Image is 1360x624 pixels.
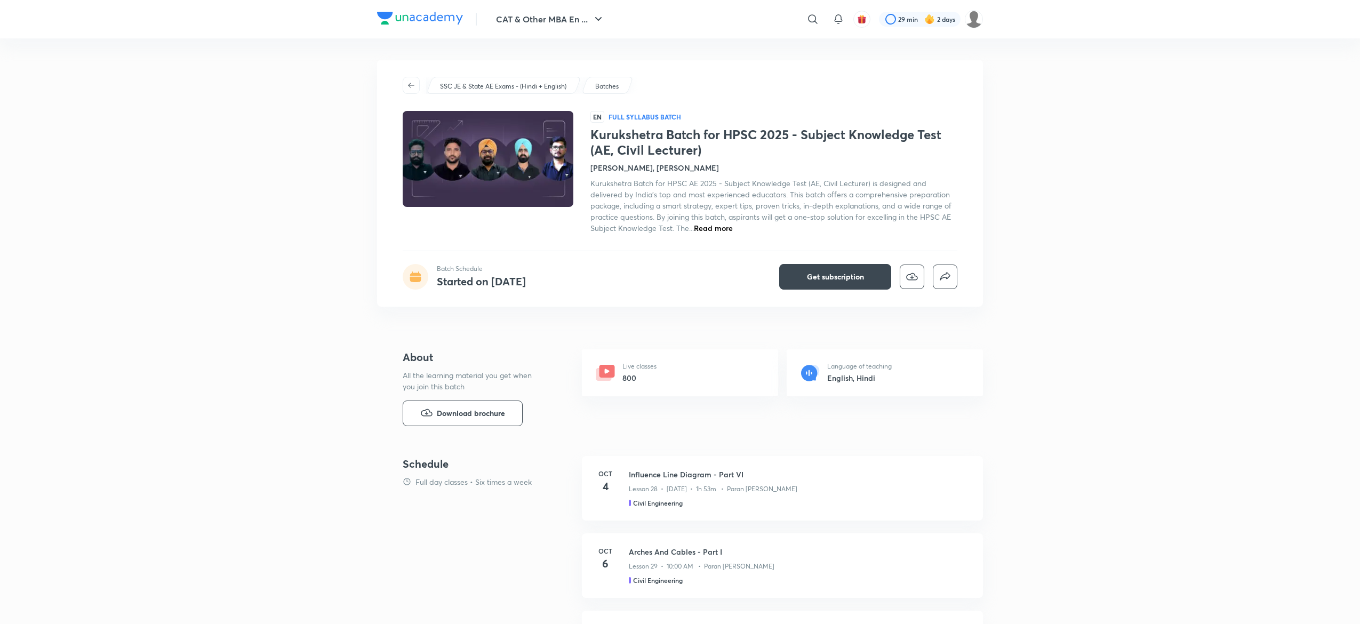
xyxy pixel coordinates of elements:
[590,178,951,233] span: Kurukshetra Batch for HPSC AE 2025 - Subject Knowledge Test (AE, Civil Lecturer) is designed and ...
[629,562,774,571] p: Lesson 29 • 10:00 AM • Paran [PERSON_NAME]
[622,362,657,371] p: Live classes
[629,469,970,480] h3: Influence Line Diagram - Part VI
[629,484,797,494] p: Lesson 28 • [DATE] • 1h 53m • Paran [PERSON_NAME]
[633,498,683,508] h5: Civil Engineering
[827,362,892,371] p: Language of teaching
[694,223,733,233] span: Read more
[807,271,864,282] span: Get subscription
[609,113,681,121] p: Full Syllabus Batch
[622,372,657,383] h6: 800
[965,10,983,28] img: Nilesh
[403,456,573,472] h4: Schedule
[582,533,983,611] a: Oct6Arches And Cables - Part ILesson 29 • 10:00 AM • Paran [PERSON_NAME]Civil Engineering
[582,456,983,533] a: Oct4Influence Line Diagram - Part VILesson 28 • [DATE] • 1h 53m • Paran [PERSON_NAME]Civil Engine...
[633,575,683,585] h5: Civil Engineering
[437,407,505,419] span: Download brochure
[779,264,891,290] button: Get subscription
[590,162,719,173] h4: [PERSON_NAME], [PERSON_NAME]
[403,370,540,392] p: All the learning material you get when you join this batch
[437,264,526,274] p: Batch Schedule
[377,12,463,27] a: Company Logo
[437,274,526,289] h4: Started on [DATE]
[595,556,616,572] h4: 6
[595,546,616,556] h6: Oct
[440,82,566,91] p: SSC JE & State AE Exams - (Hindi + English)
[490,9,611,30] button: CAT & Other MBA En ...
[377,12,463,25] img: Company Logo
[857,14,867,24] img: avatar
[629,546,970,557] h3: Arches And Cables - Part I
[401,110,575,208] img: Thumbnail
[415,476,532,487] p: Full day classes • Six times a week
[590,127,957,158] h1: Kurukshetra Batch for HPSC 2025 - Subject Knowledge Test (AE, Civil Lecturer)
[403,349,548,365] h4: About
[853,11,870,28] button: avatar
[590,111,604,123] span: EN
[827,372,892,383] h6: English, Hindi
[924,14,935,25] img: streak
[438,82,569,91] a: SSC JE & State AE Exams - (Hindi + English)
[403,401,523,426] button: Download brochure
[595,82,619,91] p: Batches
[595,469,616,478] h6: Oct
[594,82,621,91] a: Batches
[595,478,616,494] h4: 4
